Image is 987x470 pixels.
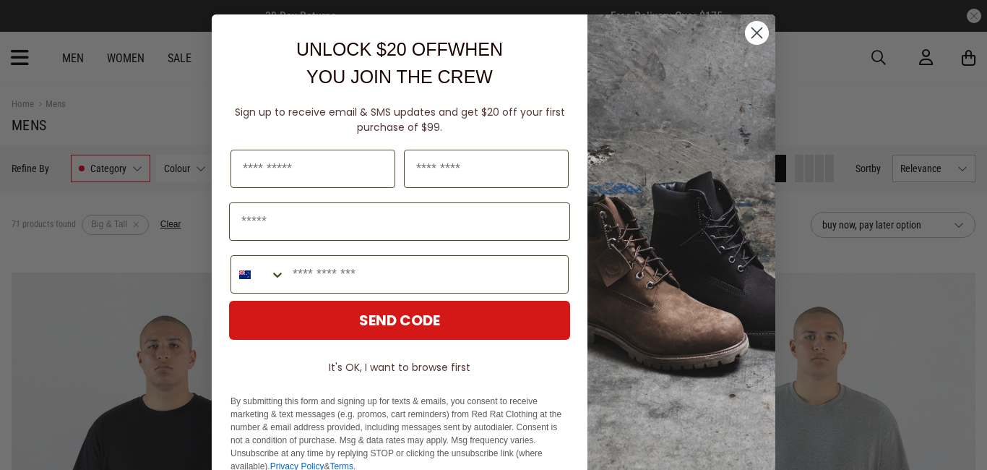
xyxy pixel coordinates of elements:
span: UNLOCK $20 OFF [296,39,448,59]
button: Close dialog [744,20,770,46]
span: Sign up to receive email & SMS updates and get $20 off your first purchase of $99. [235,105,565,134]
img: New Zealand [239,269,251,281]
button: Open LiveChat chat widget [12,6,55,49]
button: Search Countries [231,256,285,293]
input: Email [229,202,570,241]
button: SEND CODE [229,301,570,340]
button: It's OK, I want to browse first [229,354,570,380]
span: WHEN [448,39,503,59]
span: YOU JOIN THE CREW [306,67,493,87]
input: First Name [230,150,395,188]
